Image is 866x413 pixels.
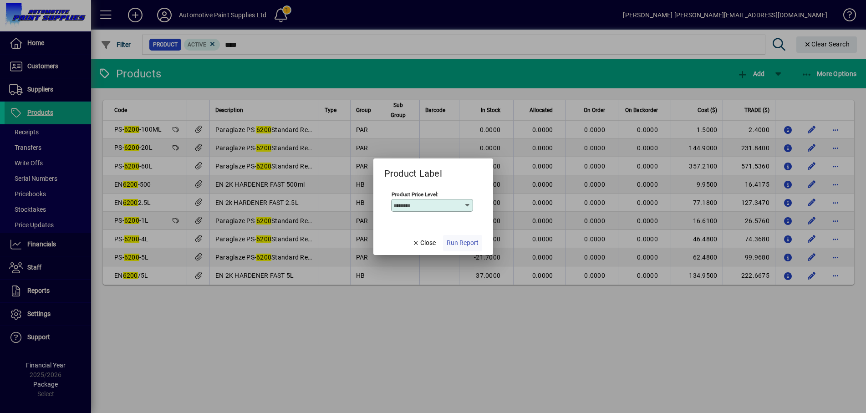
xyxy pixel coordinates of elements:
h2: Product Label [373,158,453,181]
span: Run Report [447,238,479,248]
button: Close [408,235,439,251]
span: Close [412,238,436,248]
button: Run Report [443,235,482,251]
mat-label: Product Price Level: [392,191,438,197]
